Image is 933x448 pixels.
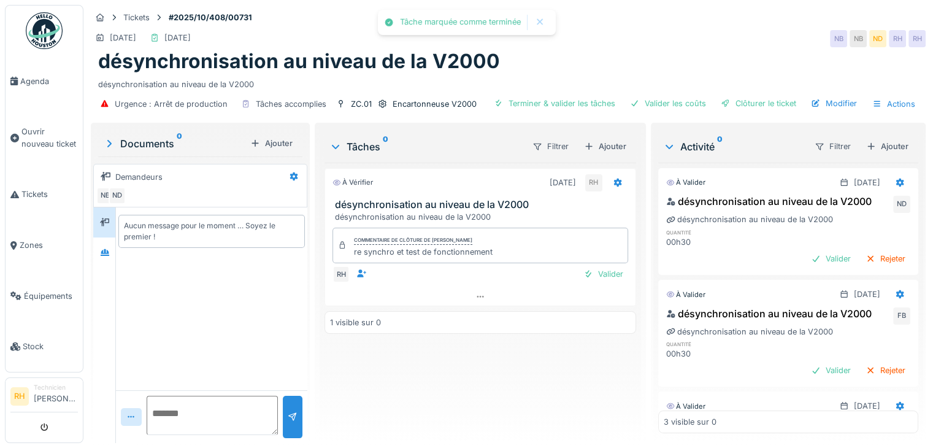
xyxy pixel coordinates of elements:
[908,30,926,47] div: RH
[245,135,298,152] div: Ajouter
[489,95,620,112] div: Terminer & valider les tâches
[666,236,745,248] div: 00h30
[806,362,856,379] div: Valider
[124,220,299,242] div: Aucun message pour le moment … Soyez le premier !
[625,95,711,112] div: Valider les coûts
[109,187,126,204] div: ND
[34,383,78,409] li: [PERSON_NAME]
[98,74,918,90] div: désynchronisation au niveau de la V2000
[98,50,500,73] h1: désynchronisation au niveau de la V2000
[663,139,804,154] div: Activité
[164,32,191,44] div: [DATE]
[550,177,576,188] div: [DATE]
[115,98,228,110] div: Urgence : Arrêt de production
[861,250,910,267] div: Rejeter
[867,95,921,113] div: Actions
[666,290,705,300] div: À valider
[354,236,472,245] div: Commentaire de clôture de [PERSON_NAME]
[666,326,833,338] div: désynchronisation au niveau de la V2000
[585,174,602,191] div: RH
[351,98,372,110] div: ZC.01
[854,177,880,188] div: [DATE]
[579,138,631,155] div: Ajouter
[10,387,29,406] li: RH
[666,214,833,225] div: désynchronisation au niveau de la V2000
[806,95,862,112] div: Modifier
[6,322,83,373] a: Stock
[854,288,880,300] div: [DATE]
[329,139,522,154] div: Tâches
[256,98,326,110] div: Tâches accomplies
[23,341,78,352] span: Stock
[164,12,257,23] strong: #2025/10/408/00731
[6,169,83,220] a: Tickets
[123,12,150,23] div: Tickets
[666,401,705,412] div: À valider
[830,30,847,47] div: NB
[21,126,78,149] span: Ouvrir nouveau ticket
[335,211,631,223] div: désynchronisation au niveau de la V2000
[716,95,801,112] div: Clôturer le ticket
[34,383,78,392] div: Technicien
[177,136,182,151] sup: 0
[10,383,78,412] a: RH Technicien[PERSON_NAME]
[20,239,78,251] span: Zones
[861,138,913,155] div: Ajouter
[335,199,631,210] h3: désynchronisation au niveau de la V2000
[527,137,574,155] div: Filtrer
[26,12,63,49] img: Badge_color-CXgf-gQk.svg
[115,171,163,183] div: Demandeurs
[666,348,745,360] div: 00h30
[354,246,493,258] div: re synchro et test de fonctionnement
[850,30,867,47] div: NB
[666,177,705,188] div: À valider
[20,75,78,87] span: Agenda
[400,17,521,28] div: Tâche marquée comme terminée
[332,266,350,283] div: RH
[393,98,477,110] div: Encartonneuse V2000
[330,317,381,328] div: 1 visible sur 0
[21,188,78,200] span: Tickets
[96,187,113,204] div: NB
[6,271,83,322] a: Équipements
[664,416,716,428] div: 3 visible sur 0
[809,137,856,155] div: Filtrer
[110,32,136,44] div: [DATE]
[6,107,83,169] a: Ouvrir nouveau ticket
[666,228,745,236] h6: quantité
[332,177,373,188] div: À vérifier
[24,290,78,302] span: Équipements
[6,220,83,271] a: Zones
[893,196,910,213] div: ND
[717,139,723,154] sup: 0
[893,307,910,325] div: FB
[861,362,910,379] div: Rejeter
[666,306,872,321] div: désynchronisation au niveau de la V2000
[383,139,388,154] sup: 0
[854,400,880,412] div: [DATE]
[103,136,245,151] div: Documents
[666,194,872,209] div: désynchronisation au niveau de la V2000
[578,266,628,282] div: Valider
[6,56,83,107] a: Agenda
[869,30,886,47] div: ND
[889,30,906,47] div: RH
[806,250,856,267] div: Valider
[666,340,745,348] h6: quantité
